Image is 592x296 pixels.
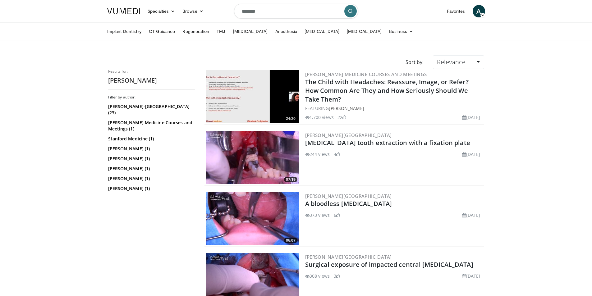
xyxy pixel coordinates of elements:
a: [PERSON_NAME]-[GEOGRAPHIC_DATA] (23) [108,103,194,116]
a: [PERSON_NAME] (1) [108,175,194,182]
span: 06:07 [284,238,297,243]
span: Relevance [437,58,466,66]
li: 373 views [305,212,330,218]
h2: [PERSON_NAME] [108,76,195,84]
div: Sort by: [401,55,428,69]
img: 97c25c33-04ff-4520-adef-9f4f5d08c58a.300x170_q85_crop-smart_upscale.jpg [206,70,299,123]
span: 24:20 [284,116,297,121]
a: [PERSON_NAME] (1) [108,166,194,172]
p: Results for: [108,69,195,74]
a: 07:19 [206,131,299,184]
h3: Filter by author: [108,95,195,100]
a: TMJ [213,25,229,38]
a: Browse [179,5,207,17]
a: A [473,5,485,17]
a: [MEDICAL_DATA] [301,25,343,38]
a: Anesthesia [272,25,301,38]
a: 06:07 [206,192,299,245]
a: Specialties [144,5,179,17]
a: Stanford Medicine (1) [108,136,194,142]
li: [DATE] [462,212,480,218]
a: Surgical exposure of impacted central [MEDICAL_DATA] [305,260,473,269]
li: 22 [337,114,346,121]
li: 6 [334,212,340,218]
a: A bloodless [MEDICAL_DATA] [305,199,392,208]
span: 07:19 [284,177,297,182]
a: [PERSON_NAME] (1) [108,146,194,152]
li: 244 views [305,151,330,157]
a: Relevance [433,55,484,69]
a: [MEDICAL_DATA] tooth extraction with a fixation plate [305,139,470,147]
li: 308 views [305,273,330,279]
li: [DATE] [462,151,480,157]
img: VuMedi Logo [107,8,140,14]
a: CT Guidance [145,25,179,38]
div: FEATURING [305,105,483,112]
li: 1,700 views [305,114,334,121]
a: [MEDICAL_DATA] [229,25,272,38]
a: [PERSON_NAME] Medicine Courses and Meetings [305,71,427,77]
a: [PERSON_NAME] (1) [108,185,194,192]
input: Search topics, interventions [234,4,358,19]
img: 860a5a12-afaa-4d18-b6c7-0be13d1e77dd.300x170_q85_crop-smart_upscale.jpg [206,192,299,245]
a: Implant Dentistry [103,25,145,38]
li: [DATE] [462,114,480,121]
a: Regeneration [179,25,213,38]
img: db519fdc-40ab-4530-a8f3-a9a16d83ce57.300x170_q85_crop-smart_upscale.jpg [206,131,299,184]
a: Business [385,25,417,38]
a: [PERSON_NAME] (1) [108,156,194,162]
li: [DATE] [462,273,480,279]
a: [PERSON_NAME] [329,105,364,111]
a: [PERSON_NAME] Medicine Courses and Meetings (1) [108,120,194,132]
a: [PERSON_NAME][GEOGRAPHIC_DATA] [305,193,392,199]
a: 24:20 [206,70,299,123]
a: Favorites [443,5,469,17]
a: The Child with Headaches: Reassure, Image, or Refer? How Common Are They and How Seriously Should... [305,78,469,103]
li: 3 [334,273,340,279]
a: [PERSON_NAME][GEOGRAPHIC_DATA] [305,132,392,138]
a: [PERSON_NAME][GEOGRAPHIC_DATA] [305,254,392,260]
a: [MEDICAL_DATA] [343,25,385,38]
li: 4 [334,151,340,157]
